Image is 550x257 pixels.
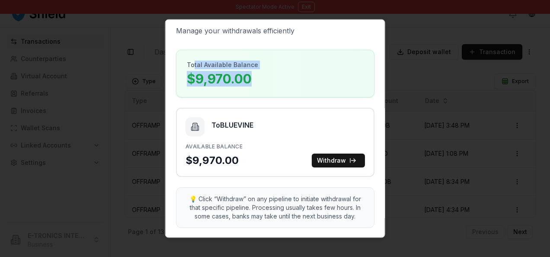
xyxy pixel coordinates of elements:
p: $9,970.00 [187,71,258,87]
h2: Initiate Batch Withdrawal [176,8,374,22]
div: Available Balance [185,143,243,150]
p: To BLUEVINE [211,120,253,130]
button: Withdraw [311,154,365,167]
p: Total Available Balance [187,61,258,69]
p: Manage your withdrawals efficiently [176,26,374,36]
p: 💡 Click “Withdraw” on any pipeline to initiate withdrawal for that specific pipeline. Processing ... [183,195,367,221]
p: $9,970.00 [185,154,239,167]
